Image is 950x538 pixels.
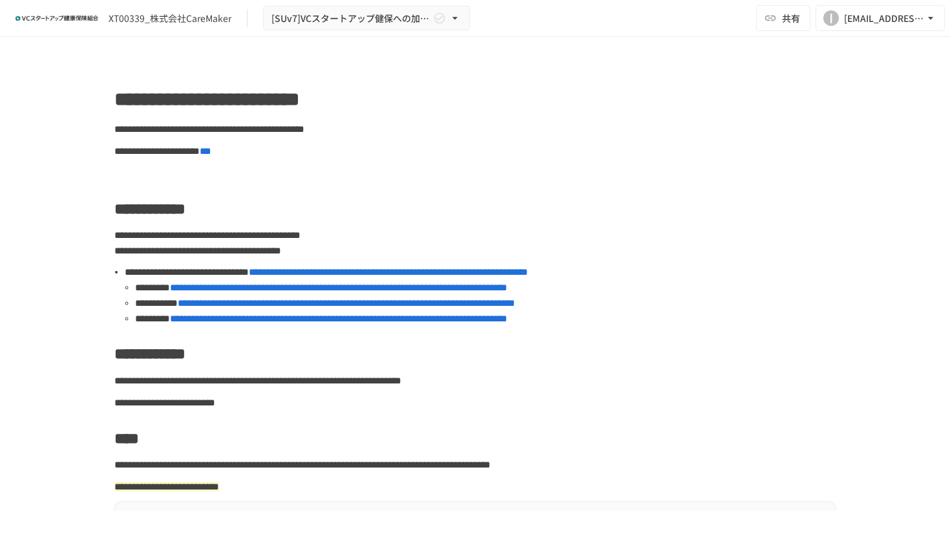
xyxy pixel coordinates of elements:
[16,8,98,28] img: ZDfHsVrhrXUoWEWGWYf8C4Fv4dEjYTEDCNvmL73B7ox
[271,10,430,27] span: [SUv7]VCスタートアップ健保への加入申請手続き
[109,12,231,25] div: XT00339_株式会社CareMaker
[263,6,470,31] button: [SUv7]VCスタートアップ健保への加入申請手続き
[782,11,800,25] span: 共有
[844,10,924,27] div: [EMAIL_ADDRESS][DOMAIN_NAME]
[756,5,810,31] button: 共有
[823,10,839,26] div: I
[816,5,945,31] button: I[EMAIL_ADDRESS][DOMAIN_NAME]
